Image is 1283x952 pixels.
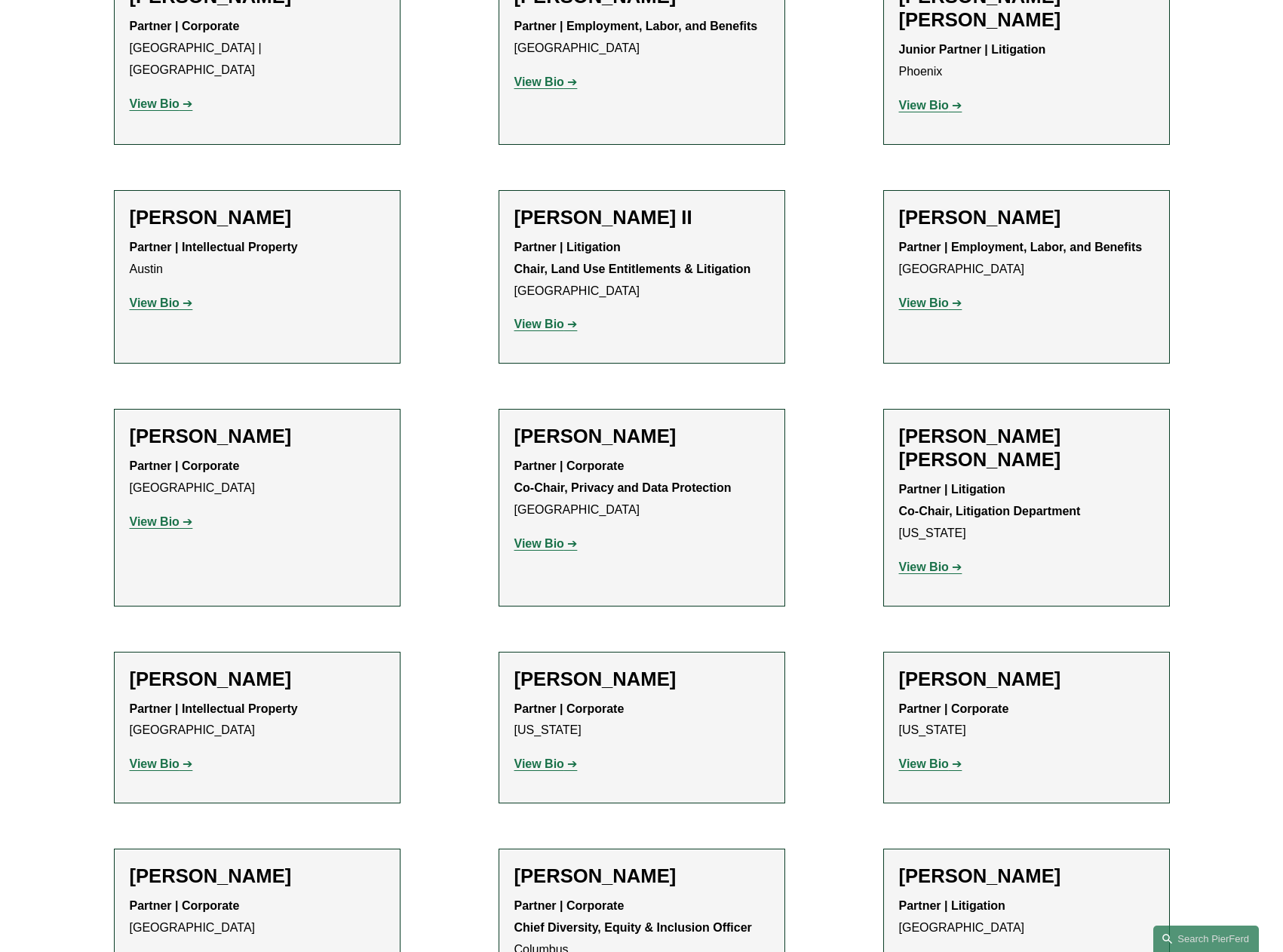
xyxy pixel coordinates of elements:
strong: View Bio [899,560,949,573]
h2: [PERSON_NAME] [130,425,385,448]
h2: [PERSON_NAME] II [514,206,769,229]
h2: [PERSON_NAME] [514,425,769,448]
strong: View Bio [899,757,949,770]
strong: View Bio [130,296,180,309]
p: [GEOGRAPHIC_DATA] [899,895,1154,939]
strong: Partner | Intellectual Property [130,241,298,253]
a: View Bio [130,757,193,770]
strong: View Bio [130,757,180,770]
strong: View Bio [514,318,564,330]
h2: [PERSON_NAME] [899,206,1154,229]
p: Austin [130,237,385,281]
h2: [PERSON_NAME] [514,864,769,888]
p: [US_STATE] [899,479,1154,544]
strong: View Bio [130,515,180,528]
a: View Bio [514,537,578,550]
p: [GEOGRAPHIC_DATA] [130,456,385,499]
a: View Bio [130,515,193,528]
strong: View Bio [899,99,949,112]
strong: View Bio [899,296,949,309]
p: [GEOGRAPHIC_DATA] [130,895,385,939]
p: Phoenix [899,39,1154,83]
h2: [PERSON_NAME] [PERSON_NAME] [899,425,1154,471]
strong: View Bio [514,757,564,770]
strong: Junior Partner | Litigation [899,43,1046,56]
p: [GEOGRAPHIC_DATA] [514,237,769,302]
a: View Bio [514,75,578,88]
a: View Bio [514,757,578,770]
a: View Bio [899,560,962,573]
a: View Bio [899,99,962,112]
strong: Partner | Employment, Labor, and Benefits [514,20,758,32]
h2: [PERSON_NAME] [130,206,385,229]
strong: Partner | Litigation Chair, Land Use Entitlements & Litigation [514,241,751,275]
a: View Bio [899,296,962,309]
strong: Partner | Litigation Co-Chair, Litigation Department [899,483,1081,517]
a: View Bio [899,757,962,770]
p: [GEOGRAPHIC_DATA] | [GEOGRAPHIC_DATA] [130,16,385,81]
h2: [PERSON_NAME] [130,668,385,691]
a: View Bio [130,296,193,309]
p: [GEOGRAPHIC_DATA] [514,16,769,60]
p: [GEOGRAPHIC_DATA] [899,237,1154,281]
p: [GEOGRAPHIC_DATA] [514,456,769,521]
strong: Partner | Corporate Chief Diversity, Equity & Inclusion Officer [514,899,752,934]
p: [US_STATE] [899,699,1154,742]
strong: Partner | Intellectual Property [130,702,298,715]
strong: Partner | Corporate Co-Chair, Privacy and Data Protection [514,459,732,494]
a: View Bio [514,318,578,330]
strong: Partner | Employment, Labor, and Benefits [899,241,1143,253]
strong: Partner | Corporate [130,459,240,472]
strong: Partner | Corporate [130,20,240,32]
strong: Partner | Corporate [130,899,240,912]
a: Search this site [1153,926,1259,952]
p: [US_STATE] [514,699,769,742]
h2: [PERSON_NAME] [899,864,1154,888]
strong: View Bio [130,97,180,110]
strong: Partner | Litigation [899,899,1005,912]
a: View Bio [130,97,193,110]
strong: View Bio [514,75,564,88]
p: [GEOGRAPHIC_DATA] [130,699,385,742]
strong: View Bio [514,537,564,550]
h2: [PERSON_NAME] [130,864,385,888]
strong: Partner | Corporate [514,702,625,715]
h2: [PERSON_NAME] [899,668,1154,691]
h2: [PERSON_NAME] [514,668,769,691]
strong: Partner | Corporate [899,702,1009,715]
